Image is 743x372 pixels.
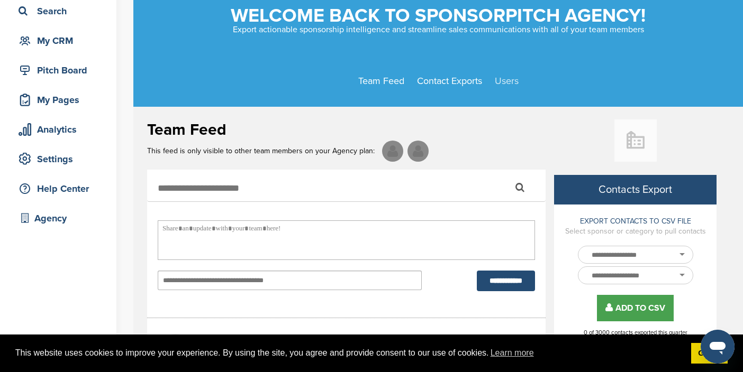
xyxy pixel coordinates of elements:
h3: Team Feed [147,124,546,136]
div: Analytics [16,120,106,139]
div: Pitch Board [16,61,106,80]
img: Thomas Jones [407,141,429,162]
a: Analytics [11,117,106,142]
h1: WELCOME BACK TO SPONSORPITCH AGENCY! [133,6,743,25]
span: This feed is only visible to other team members on your Agency plan: [147,147,375,155]
a: My Pages [11,88,106,112]
div: My Pages [16,90,106,109]
button: ADD TO CSV [597,295,674,321]
a: Users [495,75,519,87]
a: Thomas Jones [406,145,430,156]
div: My CRM [16,31,106,50]
div: Search [16,2,106,21]
span: This website uses cookies to improve your experience. By using the site, you agree and provide co... [15,345,683,361]
a: Agency [11,206,106,230]
div: Settings [16,150,106,169]
div: Agency [16,209,106,228]
a: My CRM [11,29,106,53]
h5: EXPORT CONTACTS TO CSV FILE [565,218,706,235]
a: learn more about cookies [489,345,536,361]
span: Select sponsor or category to pull contacts [565,228,706,235]
a: Gabriel Blinder [381,145,406,156]
div: Help Center [16,179,106,198]
a: Settings [11,147,106,171]
h1: Contacts Export [554,175,717,204]
a: dismiss cookie message [691,343,728,364]
h5: Export actionable sponsorship intelligence and streamline sales communications with all of your t... [133,25,743,34]
a: Pitch Board [11,58,106,82]
a: Contact Exports [417,75,482,87]
img: Gabriel Blinder [382,141,403,162]
a: Help Center [11,176,106,201]
p: 0 of 3000 contacts exported this quarter [565,329,706,336]
iframe: Button to launch messaging window [701,330,735,364]
a: Team Feed [358,75,404,87]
